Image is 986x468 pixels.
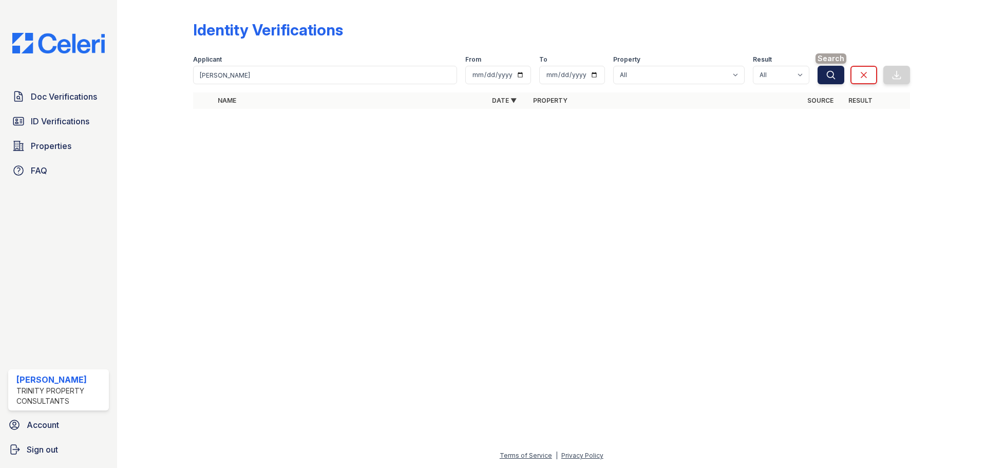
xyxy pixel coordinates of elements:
span: Properties [31,140,71,152]
a: Source [807,97,833,104]
span: Account [27,419,59,431]
a: Sign out [4,439,113,460]
label: Applicant [193,55,222,64]
img: CE_Logo_Blue-a8612792a0a2168367f1c8372b55b34899dd931a85d93a1a3d3e32e68fde9ad4.png [4,33,113,53]
label: From [465,55,481,64]
div: [PERSON_NAME] [16,373,105,386]
a: FAQ [8,160,109,181]
label: Result [753,55,772,64]
a: Properties [8,136,109,156]
a: Privacy Policy [561,452,603,459]
label: Property [613,55,640,64]
a: Name [218,97,236,104]
span: Doc Verifications [31,90,97,103]
input: Search by name or phone number [193,66,457,84]
a: Property [533,97,567,104]
a: Account [4,415,113,435]
div: | [556,452,558,459]
span: Search [816,53,846,64]
a: Terms of Service [500,452,552,459]
a: Doc Verifications [8,86,109,107]
button: Search [818,66,844,84]
span: FAQ [31,164,47,177]
span: ID Verifications [31,115,89,127]
a: ID Verifications [8,111,109,132]
div: Trinity Property Consultants [16,386,105,406]
a: Result [848,97,873,104]
div: Identity Verifications [193,21,343,39]
span: Sign out [27,443,58,456]
label: To [539,55,547,64]
a: Date ▼ [492,97,517,104]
